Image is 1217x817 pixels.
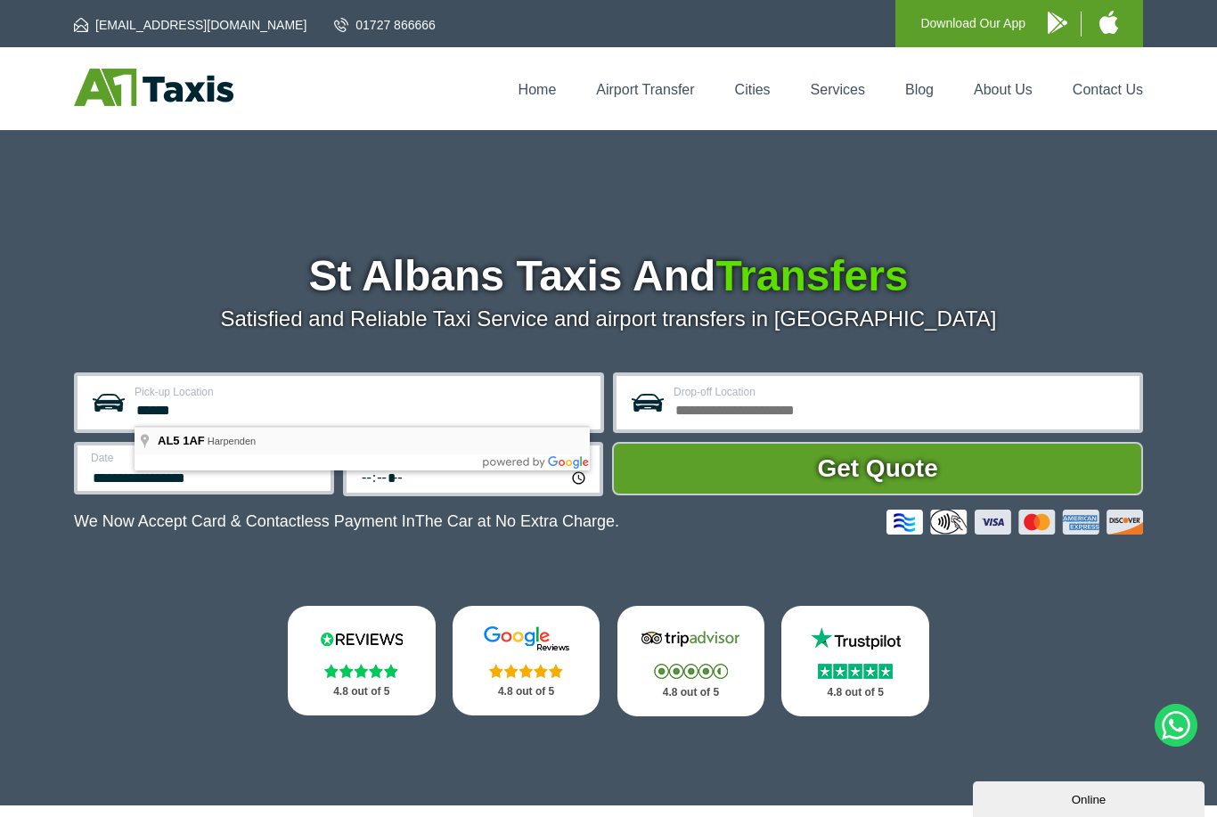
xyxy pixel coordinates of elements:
[415,512,619,530] span: The Car at No Extra Charge.
[74,306,1143,331] p: Satisfied and Reliable Taxi Service and airport transfers in [GEOGRAPHIC_DATA]
[288,606,436,715] a: Reviews.io Stars 4.8 out of 5
[307,681,416,703] p: 4.8 out of 5
[308,625,415,652] img: Reviews.io
[637,625,744,652] img: Tripadvisor
[654,664,728,679] img: Stars
[74,512,619,531] p: We Now Accept Card & Contactless Payment In
[818,664,893,679] img: Stars
[1048,12,1067,34] img: A1 Taxis Android App
[334,16,436,34] a: 01727 866666
[74,69,233,106] img: A1 Taxis St Albans LTD
[135,387,590,397] label: Pick-up Location
[489,664,563,678] img: Stars
[715,252,908,299] span: Transfers
[612,442,1143,495] button: Get Quote
[1099,11,1118,34] img: A1 Taxis iPhone App
[973,778,1208,817] iframe: chat widget
[596,82,694,97] a: Airport Transfer
[473,625,580,652] img: Google
[637,682,746,704] p: 4.8 out of 5
[158,434,205,447] span: AL5 1AF
[472,681,581,703] p: 4.8 out of 5
[802,625,909,652] img: Trustpilot
[781,606,929,716] a: Trustpilot Stars 4.8 out of 5
[91,453,320,463] label: Date
[74,255,1143,298] h1: St Albans Taxis And
[735,82,771,97] a: Cities
[617,606,765,716] a: Tripadvisor Stars 4.8 out of 5
[811,82,865,97] a: Services
[74,16,306,34] a: [EMAIL_ADDRESS][DOMAIN_NAME]
[801,682,910,704] p: 4.8 out of 5
[208,436,256,446] span: Harpenden
[886,510,1143,535] img: Credit And Debit Cards
[453,606,600,715] a: Google Stars 4.8 out of 5
[920,12,1025,35] p: Download Our App
[674,387,1129,397] label: Drop-off Location
[1073,82,1143,97] a: Contact Us
[905,82,934,97] a: Blog
[519,82,557,97] a: Home
[974,82,1033,97] a: About Us
[324,664,398,678] img: Stars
